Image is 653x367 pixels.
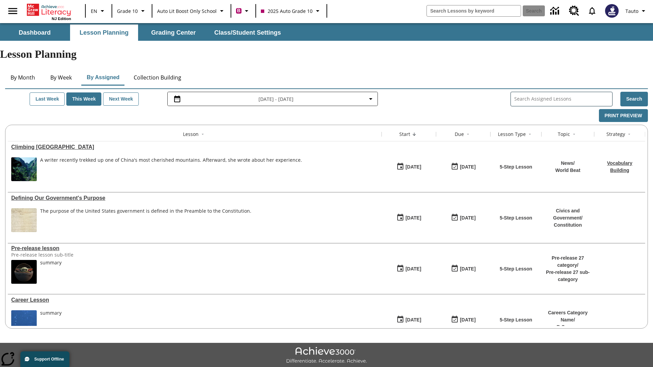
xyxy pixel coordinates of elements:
[405,163,421,171] div: [DATE]
[605,4,619,18] img: Avatar
[11,245,378,251] a: Pre-release lesson, Lessons
[625,130,633,138] button: Sort
[545,255,591,269] p: Pre-release 27 category /
[460,316,475,324] div: [DATE]
[455,131,464,138] div: Due
[66,92,101,106] button: This Week
[40,310,62,316] div: summary
[34,357,64,362] span: Support Offline
[367,95,375,103] svg: Collapse Date Range Filter
[583,2,601,20] a: Notifications
[27,2,71,21] div: Home
[27,3,71,17] a: Home
[40,208,251,232] div: The purpose of the United States government is defined in the Preamble to the Constitution.
[40,157,302,163] div: A writer recently trekked up one of China's most cherished mountains. Afterward, she wrote about ...
[427,5,521,16] input: search field
[3,1,23,21] button: Open side menu
[394,211,423,224] button: 07/01/25: First time the lesson was available
[103,92,139,106] button: Next Week
[5,69,40,86] button: By Month
[394,160,423,173] button: 07/22/25: First time the lesson was available
[117,7,138,15] span: Grade 10
[40,208,251,214] div: The purpose of the United States government is defined in the Preamble to the Constitution.
[449,160,478,173] button: 06/30/26: Last day the lesson can be accessed
[555,160,581,167] p: News /
[183,131,199,138] div: Lesson
[154,5,229,17] button: School: Auto Lit Boost only School, Select your school
[500,265,532,273] p: 5-Step Lesson
[128,69,187,86] button: Collection Building
[545,222,591,229] p: Constitution
[30,92,65,106] button: Last Week
[157,7,217,15] span: Auto Lit Boost only School
[601,2,623,20] button: Select a new avatar
[11,251,113,258] div: Pre-release lesson sub-title
[11,195,378,201] div: Defining Our Government's Purpose
[526,130,534,138] button: Sort
[114,5,150,17] button: Grade: Grade 10, Select a grade
[40,260,62,284] div: summary
[40,260,62,266] div: summary
[11,310,37,334] img: fish
[460,163,475,171] div: [DATE]
[545,269,591,283] p: Pre-release 27 sub-category
[11,245,378,251] div: Pre-release lesson
[233,5,253,17] button: Boost Class color is violet red. Change class color
[258,5,324,17] button: Class: 2025 Auto Grade 10, Select your class
[555,167,581,174] p: World Beat
[399,131,410,138] div: Start
[625,7,638,15] span: Tauto
[52,17,71,21] span: NJ Edition
[394,262,423,275] button: 01/22/25: First time the lesson was available
[11,208,37,232] img: This historic document written in calligraphic script on aged parchment, is the Preamble of the C...
[500,214,532,222] p: 5-Step Lesson
[11,144,378,150] a: Climbing Mount Tai, Lessons
[460,265,475,273] div: [DATE]
[1,24,69,41] button: Dashboard
[88,5,110,17] button: Language: EN, Select a language
[394,313,423,326] button: 01/13/25: First time the lesson was available
[514,94,612,104] input: Search Assigned Lessons
[11,144,378,150] div: Climbing Mount Tai
[620,92,648,106] button: Search
[199,130,207,138] button: Sort
[545,324,591,331] p: B Careers
[11,157,37,181] img: 6000 stone steps to climb Mount Tai in Chinese countryside
[81,69,125,86] button: By Assigned
[565,2,583,20] a: Resource Center, Will open in new tab
[570,130,578,138] button: Sort
[11,260,37,284] img: hero alt text
[545,207,591,222] p: Civics and Government /
[40,157,302,181] div: A writer recently trekked up one of China's most cherished mountains. Afterward, she wrote about ...
[449,262,478,275] button: 01/25/26: Last day the lesson can be accessed
[91,7,97,15] span: EN
[20,351,69,367] button: Support Offline
[286,347,367,364] img: Achieve3000 Differentiate Accelerate Achieve
[607,160,632,173] a: Vocabulary Building
[11,297,378,303] a: Career Lesson, Lessons
[410,130,418,138] button: Sort
[44,69,78,86] button: By Week
[237,6,240,15] span: B
[40,310,62,334] div: summary
[449,211,478,224] button: 03/31/26: Last day the lesson can be accessed
[11,297,378,303] div: Career Lesson
[558,131,570,138] div: Topic
[405,214,421,222] div: [DATE]
[11,195,378,201] a: Defining Our Government's Purpose, Lessons
[546,2,565,20] a: Data Center
[623,5,650,17] button: Profile/Settings
[405,265,421,273] div: [DATE]
[498,131,526,138] div: Lesson Type
[405,316,421,324] div: [DATE]
[449,313,478,326] button: 01/17/26: Last day the lesson can be accessed
[460,214,475,222] div: [DATE]
[170,95,375,103] button: Select the date range menu item
[139,24,207,41] button: Grading Center
[500,163,532,171] p: 5-Step Lesson
[70,24,138,41] button: Lesson Planning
